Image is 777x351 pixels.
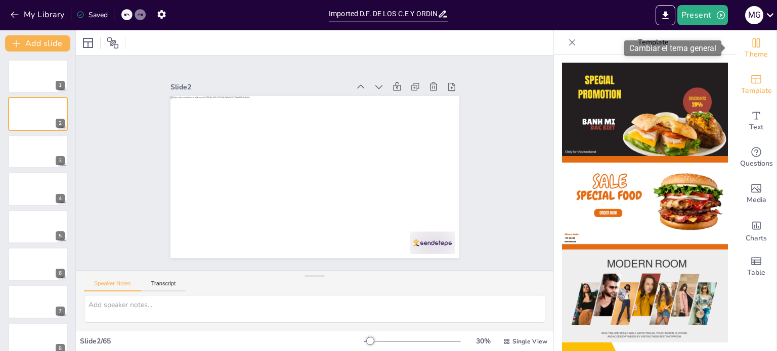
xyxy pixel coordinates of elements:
[329,7,438,21] input: Insert title
[629,43,716,53] font: Cambiar el tema general
[8,60,68,93] div: 1
[170,82,350,92] div: Slide 2
[107,37,119,49] span: Position
[562,156,728,249] img: thumb-2.png
[562,249,728,343] img: thumb-3.png
[8,247,68,281] div: 6
[512,337,547,345] span: Single View
[80,35,96,51] div: Layout
[471,336,495,346] div: 30 %
[76,10,108,20] div: Saved
[56,269,65,278] div: 6
[736,67,776,103] div: Add ready made slides
[656,5,675,25] button: Export to PowerPoint
[736,248,776,285] div: Add a table
[56,81,65,90] div: 1
[736,103,776,139] div: Add text boxes
[677,5,728,25] button: Present
[80,336,364,346] div: Slide 2 / 65
[736,30,776,67] div: Change the overall theme
[747,194,766,206] span: Media
[8,7,69,23] button: My Library
[740,158,773,169] span: Questions
[8,210,68,243] div: 5
[8,172,68,206] div: 4
[56,194,65,203] div: 4
[745,6,763,24] div: M G
[736,176,776,212] div: Add images, graphics, shapes or video
[56,156,65,165] div: 3
[56,231,65,240] div: 5
[562,63,728,156] img: thumb-1.png
[745,5,763,25] button: M G
[8,97,68,130] div: 2
[84,280,141,291] button: Speaker Notes
[736,212,776,248] div: Add charts and graphs
[749,122,763,133] span: Text
[736,139,776,176] div: Get real-time input from your audience
[56,307,65,316] div: 7
[8,135,68,168] div: 3
[580,30,726,55] p: Template
[741,85,772,96] span: Template
[8,285,68,318] div: 7
[56,119,65,128] div: 2
[141,280,186,291] button: Transcript
[5,35,70,52] button: Add slide
[747,267,765,278] span: Table
[746,233,767,244] span: Charts
[745,49,768,60] span: Theme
